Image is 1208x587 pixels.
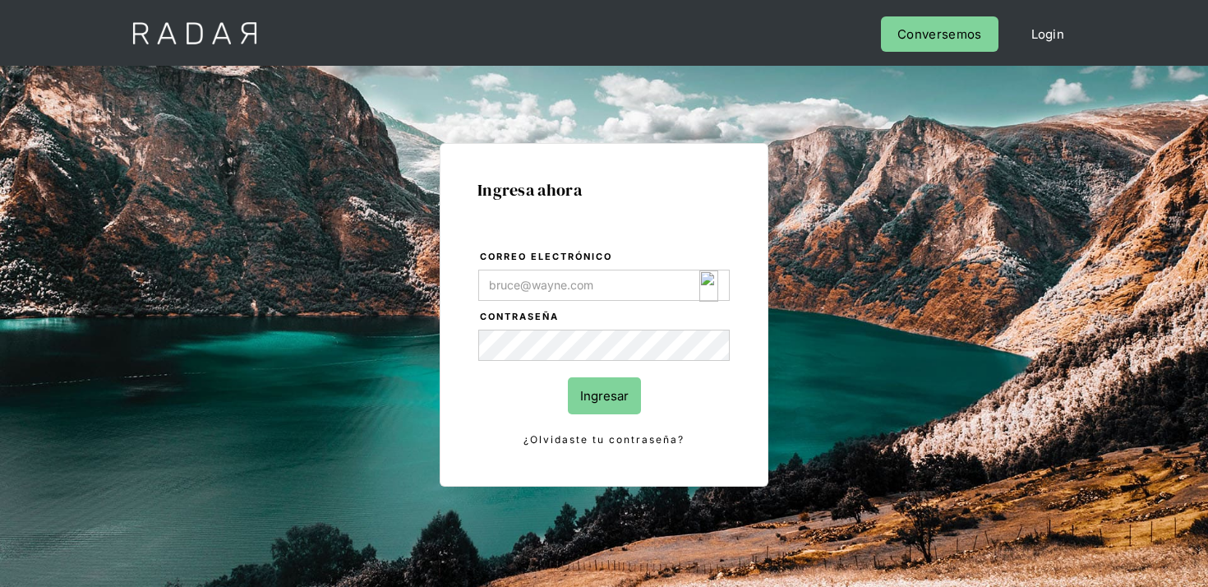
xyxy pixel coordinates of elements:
[478,270,730,301] input: bruce@wayne.com
[881,16,998,52] a: Conversemos
[477,248,731,449] form: Login Form
[568,377,641,414] input: Ingresar
[699,270,718,302] img: icon_180.svg
[480,249,730,266] label: Correo electrónico
[1015,16,1081,52] a: Login
[478,431,730,449] a: ¿Olvidaste tu contraseña?
[480,309,730,326] label: Contraseña
[477,181,731,199] h1: Ingresa ahora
